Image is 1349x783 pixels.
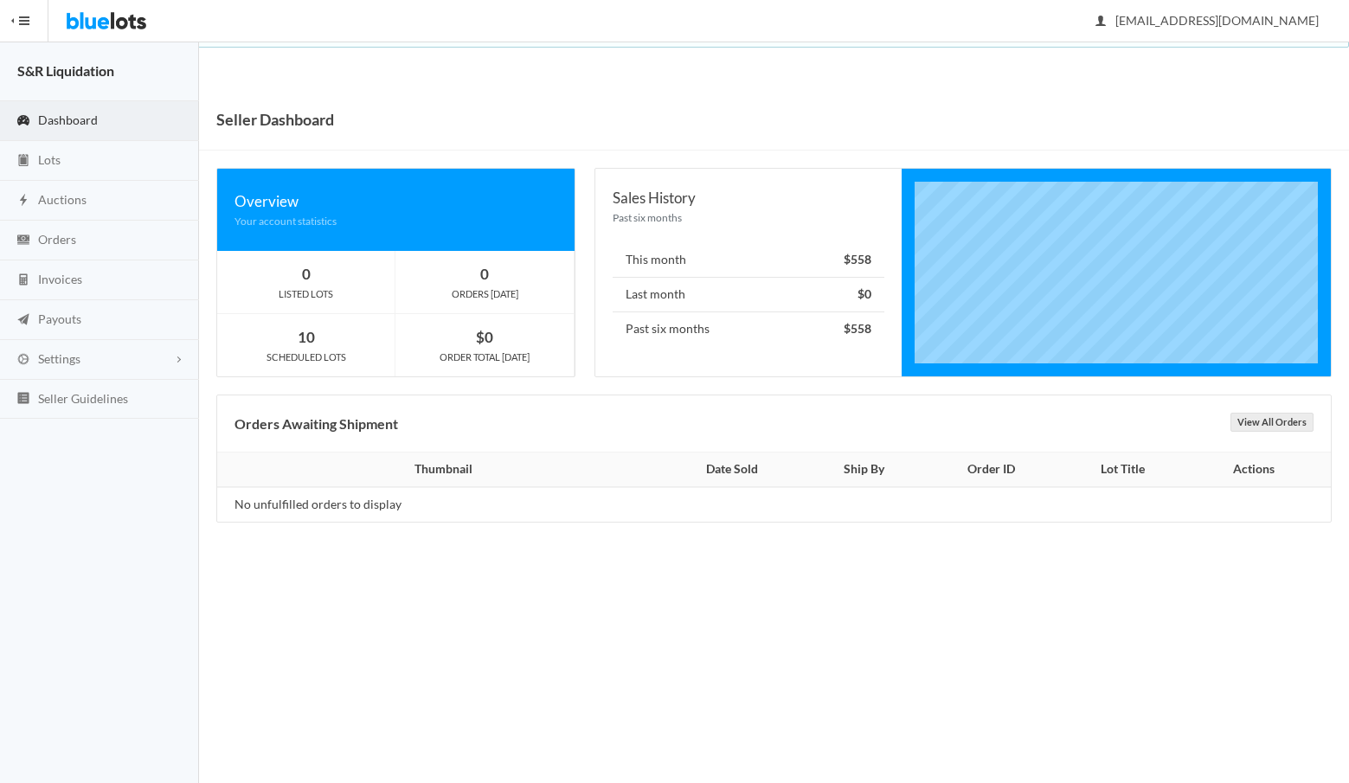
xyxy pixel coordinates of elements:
[15,233,32,249] ion-icon: cash
[234,213,557,229] div: Your account statistics
[1059,452,1186,487] th: Lot Title
[38,232,76,247] span: Orders
[613,186,884,209] div: Sales History
[805,452,924,487] th: Ship By
[15,312,32,329] ion-icon: paper plane
[38,152,61,167] span: Lots
[15,153,32,170] ion-icon: clipboard
[38,391,128,406] span: Seller Guidelines
[217,286,395,302] div: LISTED LOTS
[15,113,32,130] ion-icon: speedometer
[17,62,114,79] strong: S&R Liquidation
[1092,14,1109,30] ion-icon: person
[15,193,32,209] ion-icon: flash
[613,277,884,312] li: Last month
[302,265,311,283] strong: 0
[217,350,395,365] div: SCHEDULED LOTS
[1230,413,1314,432] a: View All Orders
[234,415,398,432] b: Orders Awaiting Shipment
[38,112,98,127] span: Dashboard
[217,452,660,487] th: Thumbnail
[216,106,334,132] h1: Seller Dashboard
[613,311,884,346] li: Past six months
[38,311,81,326] span: Payouts
[38,272,82,286] span: Invoices
[480,265,489,283] strong: 0
[38,351,80,366] span: Settings
[660,452,805,487] th: Date Sold
[858,286,871,301] strong: $0
[395,286,574,302] div: ORDERS [DATE]
[924,452,1059,487] th: Order ID
[298,328,315,346] strong: 10
[613,209,884,226] div: Past six months
[1186,452,1331,487] th: Actions
[234,189,557,213] div: Overview
[15,391,32,408] ion-icon: list box
[395,350,574,365] div: ORDER TOTAL [DATE]
[844,321,871,336] strong: $558
[15,352,32,369] ion-icon: cog
[844,252,871,266] strong: $558
[1096,13,1319,28] span: [EMAIL_ADDRESS][DOMAIN_NAME]
[613,243,884,278] li: This month
[38,192,87,207] span: Auctions
[15,273,32,289] ion-icon: calculator
[476,328,493,346] strong: $0
[217,487,660,522] td: No unfulfilled orders to display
